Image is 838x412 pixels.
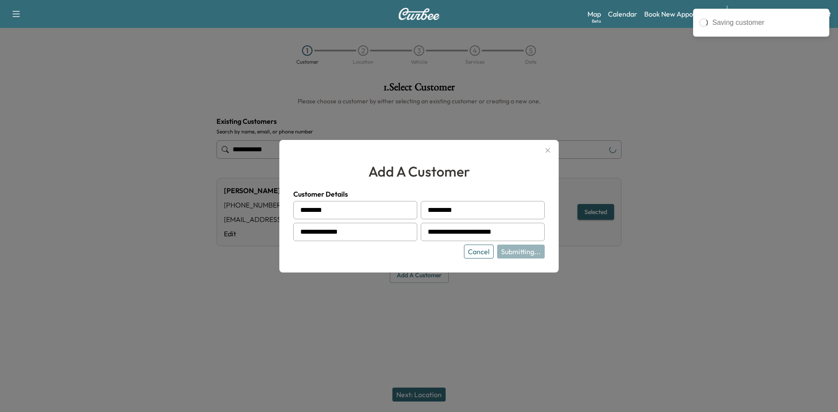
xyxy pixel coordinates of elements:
h4: Customer Details [293,189,545,199]
h2: add a customer [293,161,545,182]
a: Book New Appointment [644,9,718,19]
div: Saving customer [712,17,823,28]
a: Calendar [608,9,637,19]
div: Beta [592,18,601,24]
button: Cancel [464,245,494,259]
img: Curbee Logo [398,8,440,20]
a: MapBeta [587,9,601,19]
